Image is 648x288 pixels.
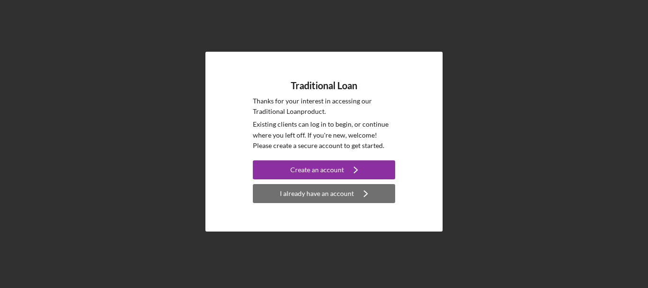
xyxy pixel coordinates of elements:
[253,160,395,179] button: Create an account
[280,184,354,203] div: I already have an account
[291,80,357,91] h4: Traditional Loan
[253,119,395,151] p: Existing clients can log in to begin, or continue where you left off. If you're new, welcome! Ple...
[253,184,395,203] button: I already have an account
[290,160,344,179] div: Create an account
[253,96,395,117] p: Thanks for your interest in accessing our Traditional Loan product.
[253,160,395,182] a: Create an account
